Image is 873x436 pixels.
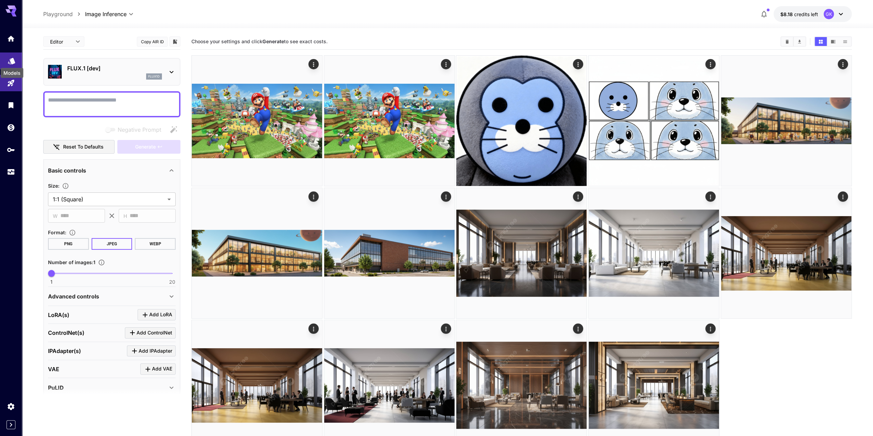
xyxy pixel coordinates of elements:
div: GK [824,9,834,19]
div: $8.17933 [780,11,818,18]
p: PuLID [48,384,64,392]
div: API Keys [7,145,15,154]
img: 9k= [589,56,719,186]
img: 9k= [589,188,719,318]
span: Number of images : 1 [48,259,95,265]
div: Models [8,56,16,65]
button: JPEG [92,238,132,250]
p: FLUX.1 [dev] [67,64,162,72]
span: Add IPAdapter [139,347,172,355]
button: $8.17933GK [774,6,852,22]
button: Choose the file format for the output image. [66,229,79,236]
button: Clear All [781,37,793,46]
p: IPAdapter(s) [48,347,81,355]
div: Actions [705,323,716,334]
p: Advanced controls [48,292,99,301]
span: 1:1 (Square) [53,195,165,203]
div: Actions [308,191,319,202]
div: Actions [838,59,848,69]
span: Add ControlNet [137,329,172,337]
span: Format : [48,229,66,235]
span: credits left [794,11,818,17]
img: 2Q== [456,56,587,186]
div: Usage [7,168,15,176]
img: Z [324,56,455,186]
div: PuLID [48,379,176,396]
p: VAE [48,365,59,373]
span: $8.18 [780,11,794,17]
div: Actions [441,323,451,334]
div: Actions [705,59,716,69]
div: Actions [308,323,319,334]
button: Click to add ControlNet [125,327,176,339]
p: LoRA(s) [48,311,69,319]
span: H [123,212,127,220]
div: Playground [7,79,15,87]
span: Add VAE [152,365,172,373]
span: 20 [169,279,175,285]
img: 9k= [324,188,455,318]
img: 2Q== [721,56,851,186]
button: Download All [793,37,805,46]
span: Image Inference [85,10,127,18]
button: Adjust the dimensions of the generated image by specifying its width and height in pixels, or sel... [59,182,72,189]
span: Size : [48,183,59,189]
div: Actions [573,323,583,334]
img: Z [192,188,322,318]
img: Z [456,188,587,318]
div: Wallet [7,123,15,132]
img: Z [192,56,322,186]
button: Add to library [172,37,178,46]
b: Generate [262,38,284,44]
div: FLUX.1 [dev]flux1d [48,61,176,82]
div: Actions [441,191,451,202]
nav: breadcrumb [43,10,85,18]
div: Actions [573,59,583,69]
button: PNG [48,238,89,250]
div: Home [7,34,15,43]
img: Z [721,188,851,318]
p: flux1d [148,74,160,79]
span: Editor [50,38,71,45]
div: Basic controls [48,162,176,179]
button: Copy AIR ID [137,37,168,47]
div: Show media in grid viewShow media in video viewShow media in list view [814,36,852,47]
button: Reset to defaults [43,140,115,154]
button: Click to add LoRA [138,309,176,320]
span: Negative prompts are not compatible with the selected model. [104,125,167,134]
span: Add LoRA [149,310,172,319]
div: Actions [838,191,848,202]
p: Basic controls [48,166,86,175]
button: Show media in video view [827,37,839,46]
div: Clear AllDownload All [780,36,806,47]
div: Actions [705,191,716,202]
div: Advanced controls [48,288,176,305]
button: Click to add VAE [140,363,176,375]
button: Specify how many images to generate in a single request. Each image generation will be charged se... [95,259,108,266]
div: Actions [441,59,451,69]
div: Models [1,68,23,78]
button: WEBP [135,238,176,250]
div: Library [7,101,15,109]
div: Actions [308,59,319,69]
span: Choose your settings and click to see exact costs. [191,38,328,44]
button: Show media in list view [839,37,851,46]
div: Actions [573,191,583,202]
p: ControlNet(s) [48,329,84,337]
span: W [53,212,58,220]
span: 1 [50,279,52,285]
button: Click to add IPAdapter [127,345,176,357]
div: Settings [7,402,15,411]
a: Playground [43,10,73,18]
span: Negative Prompt [118,126,161,134]
button: Show media in grid view [815,37,827,46]
button: Expand sidebar [7,420,15,429]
